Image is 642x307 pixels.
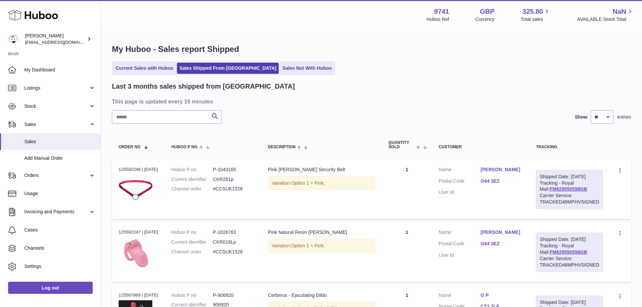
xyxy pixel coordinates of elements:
span: My Dashboard [24,67,96,73]
div: 125592247 | [DATE] [119,229,158,235]
div: 125587869 | [DATE] [119,292,158,298]
span: Settings [24,263,96,270]
div: Tracking [536,145,603,149]
a: G64 3EZ [481,241,522,247]
span: AVAILABLE Stock Total [577,16,634,23]
dt: Name [439,229,481,237]
dt: Current identifier [172,239,213,245]
span: Sales [24,139,96,145]
dd: P-906920 [213,292,254,299]
span: Cases [24,227,96,233]
span: Order No [119,145,141,149]
div: Pink [PERSON_NAME] Security Belt [268,166,375,173]
dt: Huboo P no [172,166,213,173]
span: Listings [24,85,89,91]
div: Tracking - Royal Mail: [536,170,603,209]
dd: P-1043165 [213,166,254,173]
dt: Huboo P no [172,292,213,299]
div: 125592248 | [DATE] [119,166,158,173]
span: Total sales [521,16,551,23]
div: Currency [476,16,495,23]
span: Sales [24,121,89,128]
dt: Postal Code [439,178,481,186]
span: NaN [613,7,626,16]
a: 325.80 Total sales [521,7,551,23]
img: 6_4819500e-a807-4e7d-b0ae-edb706957575.png [119,238,152,271]
dt: Current identifier [172,176,213,183]
dt: Huboo P no [172,229,213,236]
strong: GBP [480,7,494,16]
dt: User Id [439,189,481,195]
img: internalAdmin-9741@internal.huboo.com [8,34,18,44]
strong: 9741 [434,7,449,16]
span: Stock [24,103,89,110]
div: Cerberus - Ejaculating Dildo [268,292,375,299]
span: Option 1 = Pink; [291,243,325,248]
span: 325.80 [522,7,543,16]
span: [EMAIL_ADDRESS][DOMAIN_NAME] [25,39,99,45]
td: 1 [382,160,432,219]
a: FM629550558GB [550,186,587,192]
a: Sales Not With Huboo [280,63,334,74]
a: G P [481,292,522,299]
div: Variation: [268,239,375,253]
span: Channels [24,245,96,251]
div: Carrier Service: TRACKED48MPHVSIGNED [540,255,599,268]
div: Shipped Date: [DATE] [540,236,599,243]
dt: Channel order [172,249,213,255]
dd: CKR018Lp [213,239,254,245]
div: Tracking - Royal Mail: [536,233,603,272]
div: Shipped Date: [DATE] [540,174,599,180]
div: Huboo Ref [427,16,449,23]
span: Quantity Sold [389,141,415,149]
h1: My Huboo - Sales report Shipped [112,44,631,55]
div: Shipped Date: [DATE] [540,299,599,306]
span: Invoicing and Payments [24,209,89,215]
a: G64 3EZ [481,178,522,184]
img: CKR281_5_2a229a7e-8426-4830-9972-b50b98fa3e44.jpg [119,175,152,208]
a: Log out [8,282,93,294]
h2: Last 3 months sales shipped from [GEOGRAPHIC_DATA] [112,82,295,91]
span: Huboo P no [172,145,197,149]
dt: Name [439,166,481,175]
dd: #CCSUK1528 [213,249,254,255]
label: Show [575,114,587,120]
span: Orders [24,172,89,179]
a: FM629550558GB [550,249,587,255]
div: Variation: [268,176,375,190]
dd: CKR281p [213,176,254,183]
div: [PERSON_NAME] [25,33,86,45]
div: Pink Natural Resin [PERSON_NAME] [268,229,375,236]
div: Customer [439,145,523,149]
span: Description [268,145,296,149]
a: [PERSON_NAME] [481,229,522,236]
a: [PERSON_NAME] [481,166,522,173]
dd: P-1026763 [213,229,254,236]
h3: This page is updated every 15 minutes [112,98,630,105]
a: NaN AVAILABLE Stock Total [577,7,634,23]
span: Add Manual Order [24,155,96,161]
dt: Channel order [172,186,213,192]
dd: #CCSUK1528 [213,186,254,192]
td: 1 [382,222,432,282]
span: entries [617,114,631,120]
dt: Postal Code [439,241,481,249]
div: Carrier Service: TRACKED48MPHVSIGNED [540,192,599,205]
a: Sales Shipped From [GEOGRAPHIC_DATA] [177,63,279,74]
dt: Name [439,292,481,300]
a: Current Sales with Huboo [113,63,176,74]
span: Option 1 = Pink; [291,180,325,186]
span: Usage [24,190,96,197]
dt: User Id [439,252,481,258]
